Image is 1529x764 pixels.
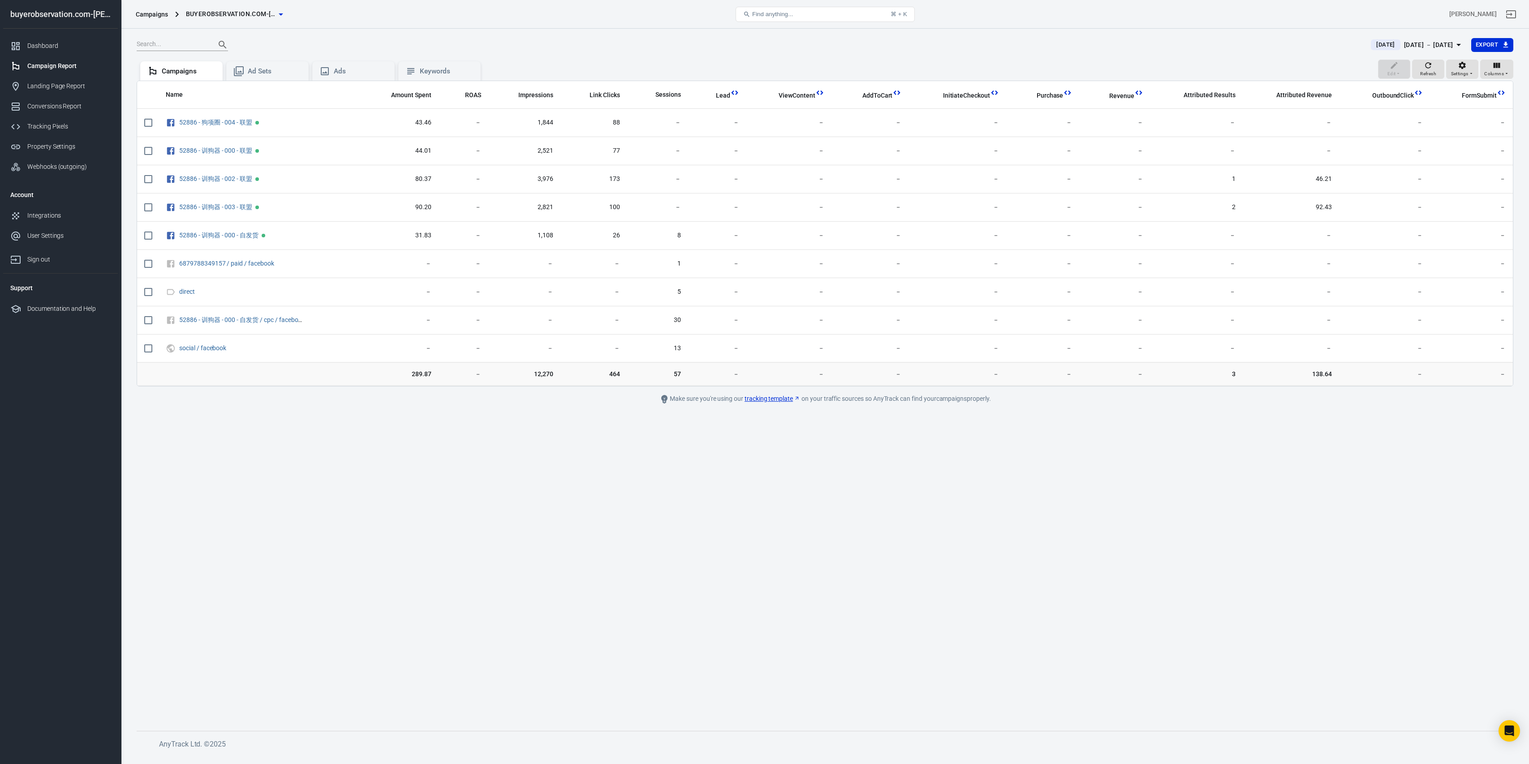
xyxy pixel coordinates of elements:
[518,90,553,100] span: The number of times your ads were on screen.
[166,258,176,269] svg: Unknown Facebook
[851,91,893,100] span: AddToCart
[1158,146,1236,155] span: －
[916,146,999,155] span: －
[1346,203,1423,212] span: －
[27,162,111,172] div: Webhooks (outgoing)
[1013,118,1072,127] span: －
[1437,259,1506,268] span: －
[815,88,824,97] svg: This column is calculated from AnyTrack real-time data
[634,231,681,240] span: 8
[1412,60,1444,79] button: Refresh
[634,344,681,353] span: 13
[27,255,111,264] div: Sign out
[1346,146,1423,155] span: －
[166,117,176,128] svg: Facebook Ads
[916,369,999,378] span: －
[248,67,301,76] div: Ad Sets
[695,344,739,353] span: －
[3,76,118,96] a: Landing Page Report
[367,259,431,268] span: －
[736,7,915,22] button: Find anything...⌘ + K
[1250,203,1332,212] span: 92.43
[839,118,902,127] span: －
[634,146,681,155] span: －
[655,90,681,99] span: Sessions
[1086,316,1143,325] span: －
[754,316,824,325] span: －
[568,369,620,378] span: 464
[1086,259,1143,268] span: －
[730,88,739,97] svg: This column is calculated from AnyTrack real-time data
[166,202,176,213] svg: Facebook Ads
[695,146,739,155] span: －
[1373,40,1398,49] span: [DATE]
[1013,369,1072,378] span: －
[1364,38,1471,52] button: [DATE][DATE] － [DATE]
[446,146,481,155] span: －
[839,344,902,353] span: －
[1250,118,1332,127] span: －
[568,231,620,240] span: 26
[179,345,228,351] span: social / facebook
[704,91,730,100] span: Lead
[179,147,252,154] a: 52886 - 训狗器 - 000 - 联盟
[916,231,999,240] span: －
[255,121,259,124] span: Active
[1250,344,1332,353] span: －
[27,304,111,313] div: Documentation and Help
[495,344,553,353] span: －
[1500,4,1522,25] a: Sign out
[1013,344,1072,353] span: －
[1346,369,1423,378] span: －
[839,203,902,212] span: －
[27,142,111,151] div: Property Settings
[179,317,306,323] span: 52886 - 训狗器 - 000 - 自发货 / cpc / facebook
[3,96,118,116] a: Conversions Report
[1158,231,1236,240] span: －
[179,119,254,125] span: 52886 - 狗项圈 - 004 - 联盟
[695,203,739,212] span: －
[1086,118,1143,127] span: －
[1086,175,1143,184] span: －
[179,232,260,238] span: 52886 - 训狗器 - 000 - 自发货
[179,288,195,295] a: direct
[367,369,431,378] span: 289.87
[839,146,902,155] span: －
[367,175,431,184] span: 80.37
[186,9,276,20] span: buyerobservation.com-唐献文
[590,90,620,100] span: The number of clicks on links within the ad that led to advertiser-specified destinations
[179,288,196,295] span: direct
[1013,259,1072,268] span: －
[695,259,739,268] span: －
[182,6,286,22] button: buyerobservation.com-[PERSON_NAME]
[1414,88,1423,97] svg: This column is calculated from AnyTrack real-time data
[1086,288,1143,296] span: －
[839,316,902,325] span: －
[752,11,793,17] span: Find anything...
[754,259,824,268] span: －
[1134,88,1143,97] svg: This column is calculated from AnyTrack real-time data
[634,203,681,212] span: －
[495,231,553,240] span: 1,108
[1109,90,1134,101] span: Total revenue calculated by AnyTrack.
[137,39,208,51] input: Search...
[1499,720,1520,742] div: Open Intercom Messenger
[446,175,481,184] span: －
[179,119,252,126] a: 52886 - 狗项圈 - 004 - 联盟
[839,259,902,268] span: －
[931,91,990,100] span: InitiateCheckout
[1013,288,1072,296] span: －
[943,91,990,100] span: InitiateCheckout
[3,226,118,246] a: User Settings
[1372,91,1414,100] span: OutboundClick
[179,344,226,352] a: social / facebook
[634,369,681,378] span: 57
[695,288,739,296] span: －
[179,175,252,182] a: 52886 - 训狗器 - 002 - 联盟
[695,231,739,240] span: －
[1109,92,1134,101] span: Revenue
[916,203,999,212] span: －
[634,288,681,296] span: 5
[695,118,739,127] span: －
[568,259,620,268] span: －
